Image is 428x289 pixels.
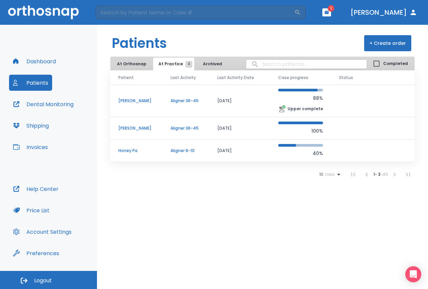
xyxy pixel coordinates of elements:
[217,75,254,81] span: Last Activity Date
[278,149,323,157] p: 40%
[34,277,52,284] span: Logout
[209,85,270,117] td: [DATE]
[246,58,367,71] input: search
[9,118,53,134] button: Shipping
[364,35,411,51] button: + Create order
[112,33,167,53] h1: Patients
[171,148,201,154] p: Aligner 6-10
[9,245,63,261] button: Preferences
[383,61,408,67] span: Completed
[158,61,189,67] span: At Practice
[323,172,335,177] span: rows
[9,53,60,69] button: Dashboard
[9,181,63,197] button: Help Center
[9,96,78,112] button: Dental Monitoring
[209,117,270,140] td: [DATE]
[118,75,134,81] span: Patient
[118,125,154,131] p: [PERSON_NAME]
[9,224,76,240] button: Account Settings
[112,58,227,70] div: tabs
[278,127,323,135] p: 100%
[118,148,154,154] p: Honey Pa
[171,75,196,81] span: Last Activity
[96,6,294,19] input: Search by Patient Name or Case #
[278,94,323,102] p: 88%
[9,75,52,91] button: Patients
[171,125,201,131] p: Aligner 36-45
[118,98,154,104] p: [PERSON_NAME]
[112,58,152,70] button: At Orthosnap
[382,171,388,177] span: of 3
[339,75,353,81] span: Status
[328,5,334,12] span: 1
[348,6,420,18] button: [PERSON_NAME]
[9,139,52,155] button: Invoices
[8,5,79,19] img: Orthosnap
[209,140,270,162] td: [DATE]
[373,171,382,177] span: 1 - 3
[196,58,229,70] button: Archived
[9,202,53,218] button: Price List
[186,61,192,68] span: 3
[288,106,323,112] p: Upper complete
[405,266,421,282] div: Open Intercom Messenger
[278,75,308,81] span: Case progress
[319,172,323,177] span: 10
[171,98,201,104] p: Aligner 36-45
